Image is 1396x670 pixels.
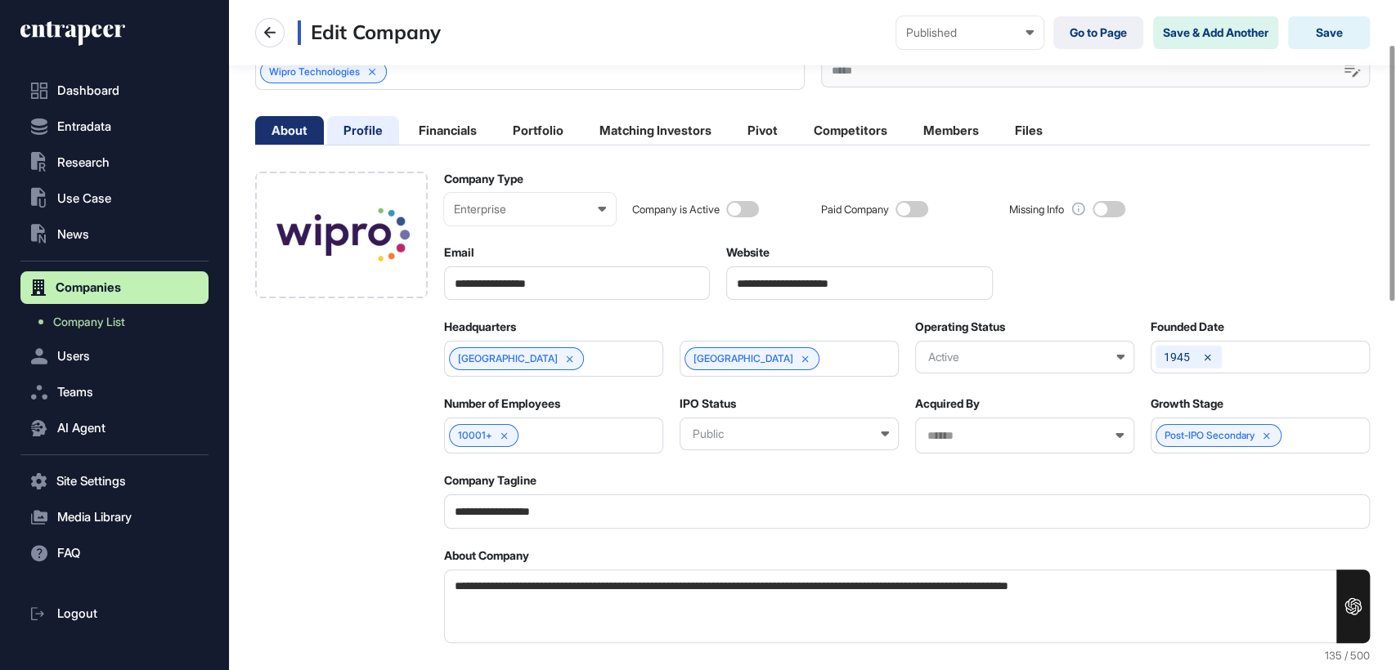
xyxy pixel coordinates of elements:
[458,353,558,364] span: [GEOGRAPHIC_DATA]
[20,182,209,215] button: Use Case
[327,116,399,145] li: Profile
[496,116,580,145] li: Portfolio
[20,376,209,409] button: Teams
[20,110,209,143] button: Entradata
[1151,397,1223,410] label: Growth Stage
[20,597,209,630] a: Logout
[56,281,121,294] span: Companies
[53,315,125,328] span: Company List
[694,353,793,364] span: [GEOGRAPHIC_DATA]
[20,465,209,498] button: Site Settings
[20,271,209,304] button: Companies
[821,203,889,216] div: Paid Company
[583,116,728,145] li: Matching Investors
[906,26,1034,39] div: Published
[915,320,1005,333] label: Operating Status
[57,547,80,560] span: FAQ
[57,607,97,620] span: Logout
[20,146,209,179] button: Research
[797,116,904,145] li: Competitors
[680,397,736,410] label: IPO Status
[57,422,105,435] span: AI Agent
[1153,16,1278,49] button: Save & Add Another
[20,218,209,251] button: News
[1009,203,1064,216] div: Missing Info
[298,20,441,45] h3: Edit Company
[255,116,324,145] li: About
[444,246,474,259] label: Email
[444,650,1371,662] div: 135 / 500
[57,156,110,169] span: Research
[999,116,1059,145] li: Files
[56,475,126,488] span: Site Settings
[1164,351,1190,364] span: 1945
[20,537,209,569] button: FAQ
[1288,16,1370,49] button: Save
[255,172,428,298] div: Company Logo
[726,246,770,259] label: Website
[57,228,89,241] span: News
[57,350,90,363] span: Users
[915,397,980,410] label: Acquired By
[444,172,523,185] label: Company Type
[458,430,492,441] span: 10001+
[632,203,720,216] div: Company is Active
[402,116,493,145] li: Financials
[20,340,209,373] button: Users
[269,66,360,78] span: Wipro Technologies
[1151,320,1224,333] label: Founded Date
[444,474,536,487] label: Company Tagline
[1165,430,1255,441] span: Post-IPO Secondary
[444,549,529,562] label: About Company
[57,386,93,399] span: Teams
[1053,16,1143,49] a: Go to Page
[444,397,560,410] label: Number of Employees
[20,412,209,444] button: AI Agent
[57,84,119,97] span: Dashboard
[731,116,794,145] li: Pivot
[444,320,516,333] label: Headquarters
[57,192,111,205] span: Use Case
[907,116,995,145] li: Members
[57,120,111,133] span: Entradata
[29,307,209,337] a: Company List
[57,511,132,524] span: Media Library
[20,501,209,534] button: Media Library
[454,203,607,216] div: Enterprise
[20,74,209,107] a: Dashboard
